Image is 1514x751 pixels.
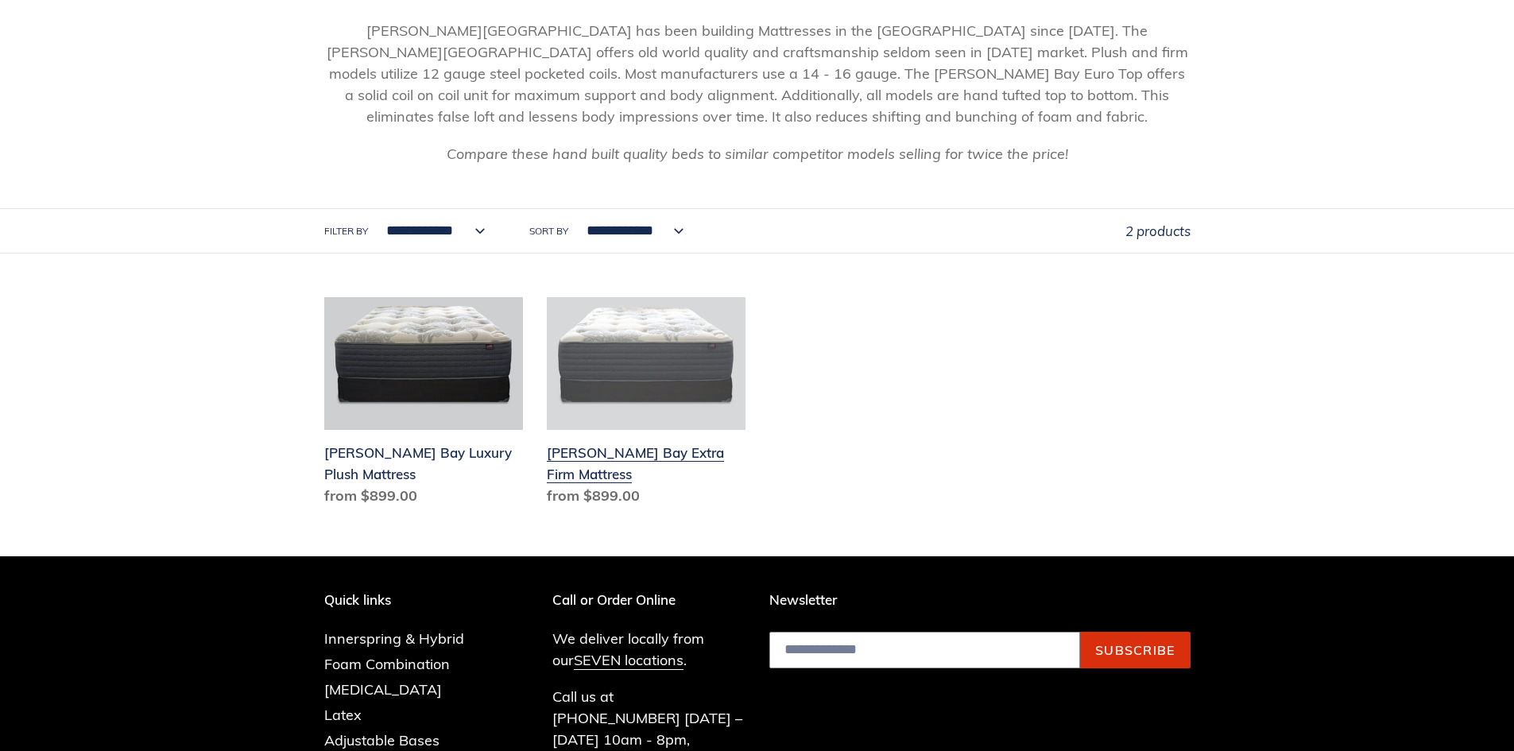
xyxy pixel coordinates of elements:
a: Chadwick Bay Luxury Plush Mattress [324,297,523,513]
input: Email address [769,632,1080,668]
a: Latex [324,706,362,724]
p: Quick links [324,592,488,608]
button: Subscribe [1080,632,1191,668]
a: Innerspring & Hybrid [324,629,464,648]
label: Filter by [324,224,368,238]
a: [MEDICAL_DATA] [324,680,442,699]
span: Subscribe [1095,642,1175,658]
em: Compare these hand built quality beds to similar competitor models selling for twice the price! [447,145,1068,163]
p: We deliver locally from our . [552,628,745,671]
p: Newsletter [769,592,1191,608]
a: Foam Combination [324,655,450,673]
a: Chadwick Bay Extra Firm Mattress [547,297,745,513]
span: 2 products [1125,223,1191,239]
a: SEVEN locations [574,651,683,670]
p: [PERSON_NAME][GEOGRAPHIC_DATA] has been building Mattresses in the [GEOGRAPHIC_DATA] since [DATE]... [324,20,1191,127]
a: Adjustable Bases [324,731,439,749]
p: Call or Order Online [552,592,745,608]
label: Sort by [529,224,568,238]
